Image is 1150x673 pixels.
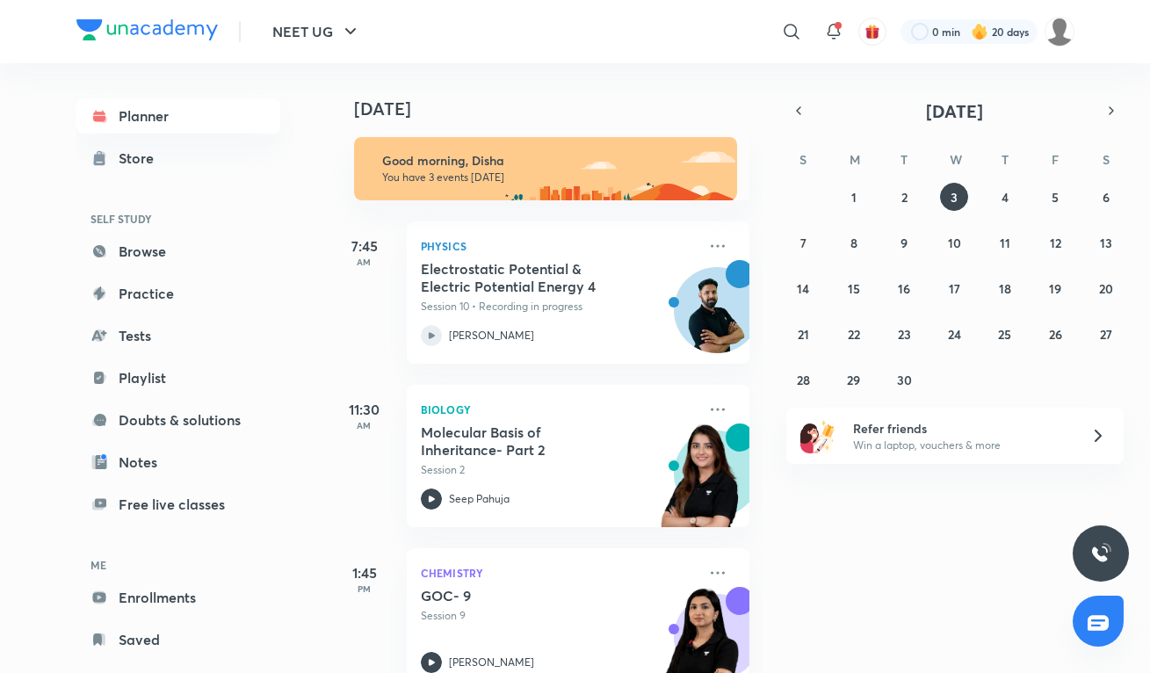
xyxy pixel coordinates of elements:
a: Company Logo [76,19,218,45]
abbr: September 8, 2025 [850,235,857,251]
abbr: September 4, 2025 [1002,189,1009,206]
p: AM [329,257,400,267]
abbr: September 30, 2025 [897,372,912,388]
button: September 6, 2025 [1092,183,1120,211]
abbr: September 1, 2025 [851,189,857,206]
button: September 25, 2025 [991,320,1019,348]
abbr: September 10, 2025 [948,235,961,251]
p: AM [329,420,400,431]
abbr: September 14, 2025 [797,280,809,297]
abbr: September 28, 2025 [797,372,810,388]
abbr: Sunday [799,151,806,168]
button: September 12, 2025 [1041,228,1069,257]
abbr: September 17, 2025 [949,280,960,297]
abbr: September 21, 2025 [798,326,809,343]
p: Session 2 [421,462,697,478]
button: September 17, 2025 [940,274,968,302]
abbr: September 6, 2025 [1103,189,1110,206]
a: Playlist [76,360,280,395]
button: September 20, 2025 [1092,274,1120,302]
abbr: Thursday [1002,151,1009,168]
button: September 15, 2025 [840,274,868,302]
abbr: September 29, 2025 [847,372,860,388]
img: morning [354,137,737,200]
p: Session 9 [421,608,697,624]
p: Biology [421,399,697,420]
h6: ME [76,550,280,580]
img: Avatar [675,277,759,361]
p: Chemistry [421,562,697,583]
p: [PERSON_NAME] [449,655,534,670]
a: Doubts & solutions [76,402,280,438]
button: September 30, 2025 [890,365,918,394]
button: September 14, 2025 [789,274,817,302]
h5: 7:45 [329,235,400,257]
button: September 8, 2025 [840,228,868,257]
p: Seep Pahuja [449,491,510,507]
abbr: September 7, 2025 [800,235,806,251]
abbr: September 23, 2025 [898,326,911,343]
div: Store [119,148,164,169]
button: avatar [858,18,886,46]
a: Planner [76,98,280,134]
a: Notes [76,445,280,480]
abbr: Tuesday [900,151,908,168]
abbr: Saturday [1103,151,1110,168]
abbr: September 18, 2025 [999,280,1011,297]
p: [PERSON_NAME] [449,328,534,344]
h6: Good morning, Disha [382,153,721,169]
a: Free live classes [76,487,280,522]
abbr: September 24, 2025 [948,326,961,343]
abbr: September 2, 2025 [901,189,908,206]
abbr: September 27, 2025 [1100,326,1112,343]
h5: Molecular Basis of Inheritance- Part 2 [421,423,640,459]
abbr: September 9, 2025 [900,235,908,251]
button: September 16, 2025 [890,274,918,302]
button: September 28, 2025 [789,365,817,394]
abbr: September 13, 2025 [1100,235,1112,251]
img: Company Logo [76,19,218,40]
button: September 29, 2025 [840,365,868,394]
h6: Refer friends [853,419,1069,438]
h5: GOC- 9 [421,587,640,604]
a: Store [76,141,280,176]
img: Disha C [1045,17,1074,47]
a: Browse [76,234,280,269]
abbr: September 11, 2025 [1000,235,1010,251]
button: September 5, 2025 [1041,183,1069,211]
abbr: September 16, 2025 [898,280,910,297]
button: September 18, 2025 [991,274,1019,302]
button: September 23, 2025 [890,320,918,348]
button: September 7, 2025 [789,228,817,257]
a: Enrollments [76,580,280,615]
h6: SELF STUDY [76,204,280,234]
abbr: September 19, 2025 [1049,280,1061,297]
button: September 22, 2025 [840,320,868,348]
h4: [DATE] [354,98,767,119]
abbr: September 12, 2025 [1050,235,1061,251]
p: Session 10 • Recording in progress [421,299,697,315]
abbr: September 20, 2025 [1099,280,1113,297]
button: September 2, 2025 [890,183,918,211]
button: NEET UG [262,14,372,49]
abbr: Wednesday [950,151,962,168]
button: September 3, 2025 [940,183,968,211]
button: September 1, 2025 [840,183,868,211]
abbr: Friday [1052,151,1059,168]
button: September 19, 2025 [1041,274,1069,302]
img: streak [971,23,988,40]
abbr: September 15, 2025 [848,280,860,297]
button: September 21, 2025 [789,320,817,348]
abbr: September 22, 2025 [848,326,860,343]
abbr: September 26, 2025 [1049,326,1062,343]
abbr: Monday [850,151,860,168]
h5: Electrostatic Potential & Electric Potential Energy 4 [421,260,640,295]
button: September 26, 2025 [1041,320,1069,348]
button: September 4, 2025 [991,183,1019,211]
button: September 27, 2025 [1092,320,1120,348]
h5: 11:30 [329,399,400,420]
abbr: September 5, 2025 [1052,189,1059,206]
span: [DATE] [926,99,983,123]
abbr: September 3, 2025 [951,189,958,206]
h5: 1:45 [329,562,400,583]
